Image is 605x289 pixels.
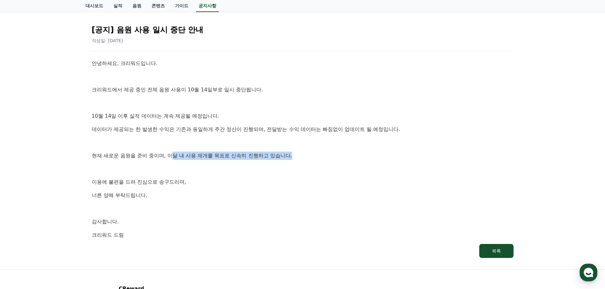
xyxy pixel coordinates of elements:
[479,244,514,258] button: 목록
[42,201,82,217] a: 대화
[92,86,514,94] p: 크리워드에서 제공 중인 전체 음원 사용이 10월 14일부로 일시 중단됩니다.
[20,211,24,216] span: 홈
[92,59,514,68] p: 안녕하세요, 크리워드입니다.
[92,178,514,186] p: 이용에 불편을 드려 진심으로 송구드리며,
[2,201,42,217] a: 홈
[92,244,514,258] a: 목록
[98,211,106,216] span: 설정
[92,25,514,35] h2: [공지] 음원 사용 일시 중단 안내
[92,218,514,226] p: 감사합니다.
[92,112,514,120] p: 10월 14일 이후 실적 데이터는 계속 제공될 예정입니다.
[492,248,501,254] div: 목록
[82,201,122,217] a: 설정
[92,231,514,239] p: 크리워드 드림
[92,152,514,160] p: 현재 새로운 음원을 준비 중이며, 이달 내 사용 재개를 목표로 신속히 진행하고 있습니다.
[92,38,123,43] span: 작성일: [DATE]
[92,125,514,134] p: 데이터가 제공되는 한 발생한 수익은 기존과 동일하게 주간 정산이 진행되며, 전달받는 수익 데이터는 빠짐없이 업데이트 될 예정입니다.
[92,191,514,200] p: 너른 양해 부탁드립니다.
[58,211,66,216] span: 대화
